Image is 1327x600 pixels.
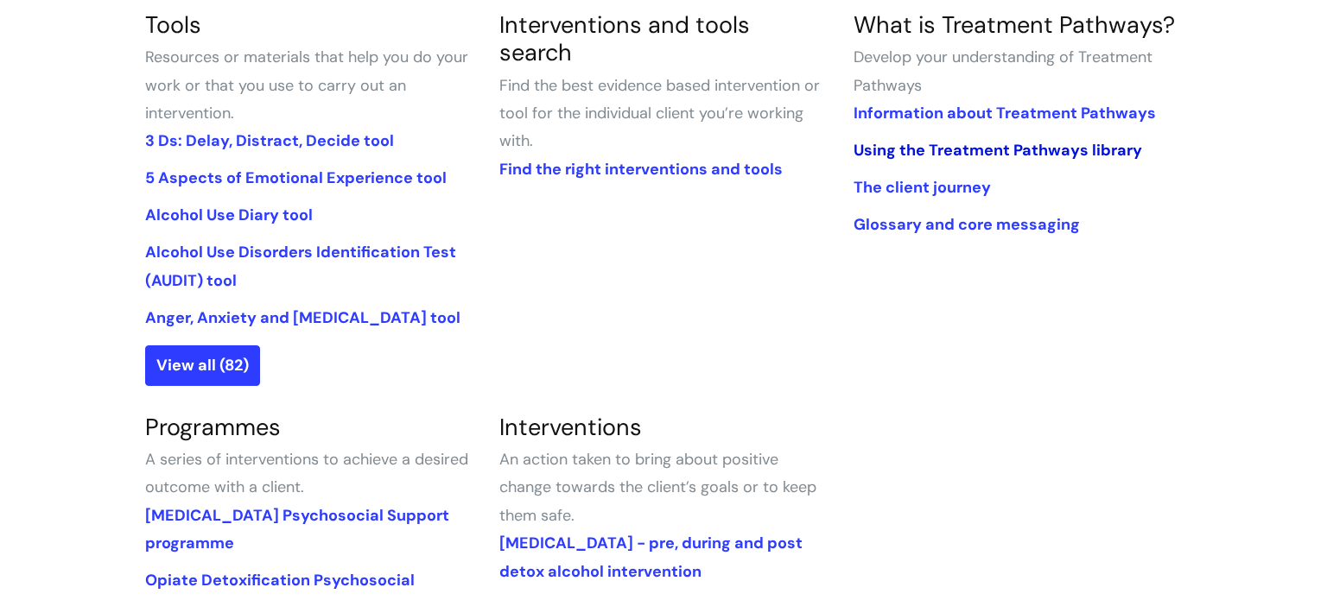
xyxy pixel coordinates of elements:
[499,449,816,526] span: An action taken to bring about positive change towards the client’s goals or to keep them safe.
[499,159,783,180] a: Find the right interventions and tools
[499,75,820,152] span: Find the best evidence based intervention or tool for the individual client you’re working with.
[145,412,281,442] a: Programmes
[145,345,260,385] a: View all (82)
[854,9,1175,40] a: What is Treatment Pathways?
[499,533,803,581] a: [MEDICAL_DATA] - pre, during and post detox alcohol intervention
[145,9,201,40] a: Tools
[499,412,642,442] a: Interventions
[145,505,449,553] a: [MEDICAL_DATA] Psychosocial Support programme
[499,9,750,67] a: Interventions and tools search
[854,140,1142,161] a: Using the Treatment Pathways library
[854,47,1152,95] span: Develop your understanding of Treatment Pathways
[145,130,394,151] a: 3 Ds: Delay, Distract, Decide tool
[145,449,468,497] span: A series of interventions to achieve a desired outcome with a client.
[145,242,456,290] a: Alcohol Use Disorders Identification Test (AUDIT) tool
[854,103,1156,123] a: Information about Treatment Pathways
[854,177,991,198] a: The client journey
[145,167,447,188] a: 5 Aspects of Emotional Experience tool
[854,214,1080,235] a: Glossary and core messaging
[145,47,468,123] span: Resources or materials that help you do your work or that you use to carry out an intervention.
[145,307,460,328] a: Anger, Anxiety and [MEDICAL_DATA] tool
[145,205,313,225] a: Alcohol Use Diary tool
